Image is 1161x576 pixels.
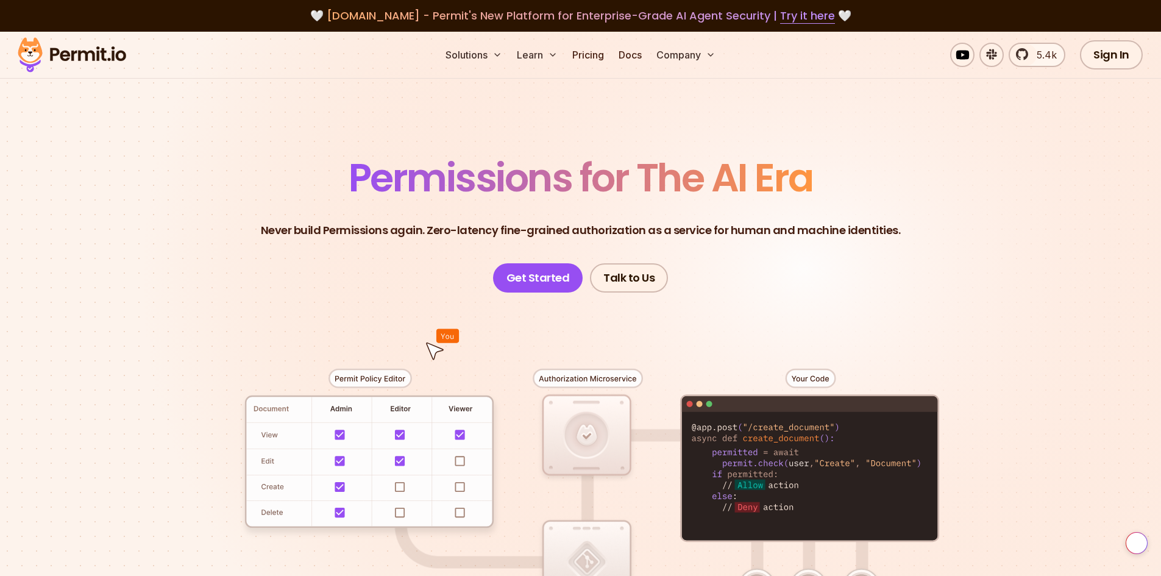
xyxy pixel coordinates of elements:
a: Docs [614,43,647,67]
span: Permissions for The AI Era [349,151,813,205]
a: Talk to Us [590,263,668,293]
a: Pricing [567,43,609,67]
div: 🤍 🤍 [29,7,1132,24]
button: Learn [512,43,563,67]
p: Never build Permissions again. Zero-latency fine-grained authorization as a service for human and... [261,222,901,239]
span: [DOMAIN_NAME] - Permit's New Platform for Enterprise-Grade AI Agent Security | [327,8,835,23]
button: Company [652,43,720,67]
a: Sign In [1080,40,1143,69]
button: Solutions [441,43,507,67]
span: 5.4k [1029,48,1057,62]
img: Permit logo [12,34,132,76]
a: Try it here [780,8,835,24]
a: Get Started [493,263,583,293]
a: 5.4k [1009,43,1065,67]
